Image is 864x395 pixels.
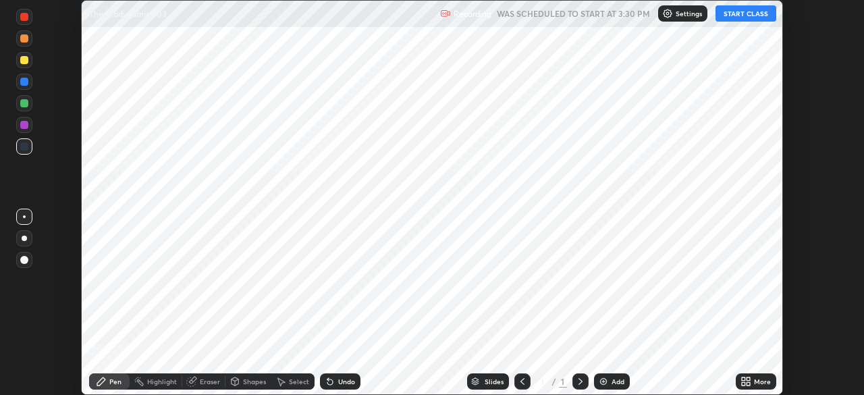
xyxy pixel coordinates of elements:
div: 1 [559,375,567,388]
div: Highlight [147,378,177,385]
h5: WAS SCHEDULED TO START AT 3:30 PM [497,7,650,20]
img: add-slide-button [598,376,609,387]
div: / [552,377,556,386]
img: class-settings-icons [662,8,673,19]
button: START CLASS [715,5,776,22]
div: Undo [338,378,355,385]
div: Slides [485,378,504,385]
div: Add [612,378,624,385]
img: recording.375f2c34.svg [440,8,451,19]
div: Shapes [243,378,266,385]
p: Recording [454,9,491,19]
div: 1 [536,377,549,386]
p: Settings [676,10,702,17]
div: Pen [109,378,122,385]
div: More [754,378,771,385]
div: Eraser [200,378,220,385]
p: Thermodynamics-03 [89,8,167,19]
div: Select [289,378,309,385]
